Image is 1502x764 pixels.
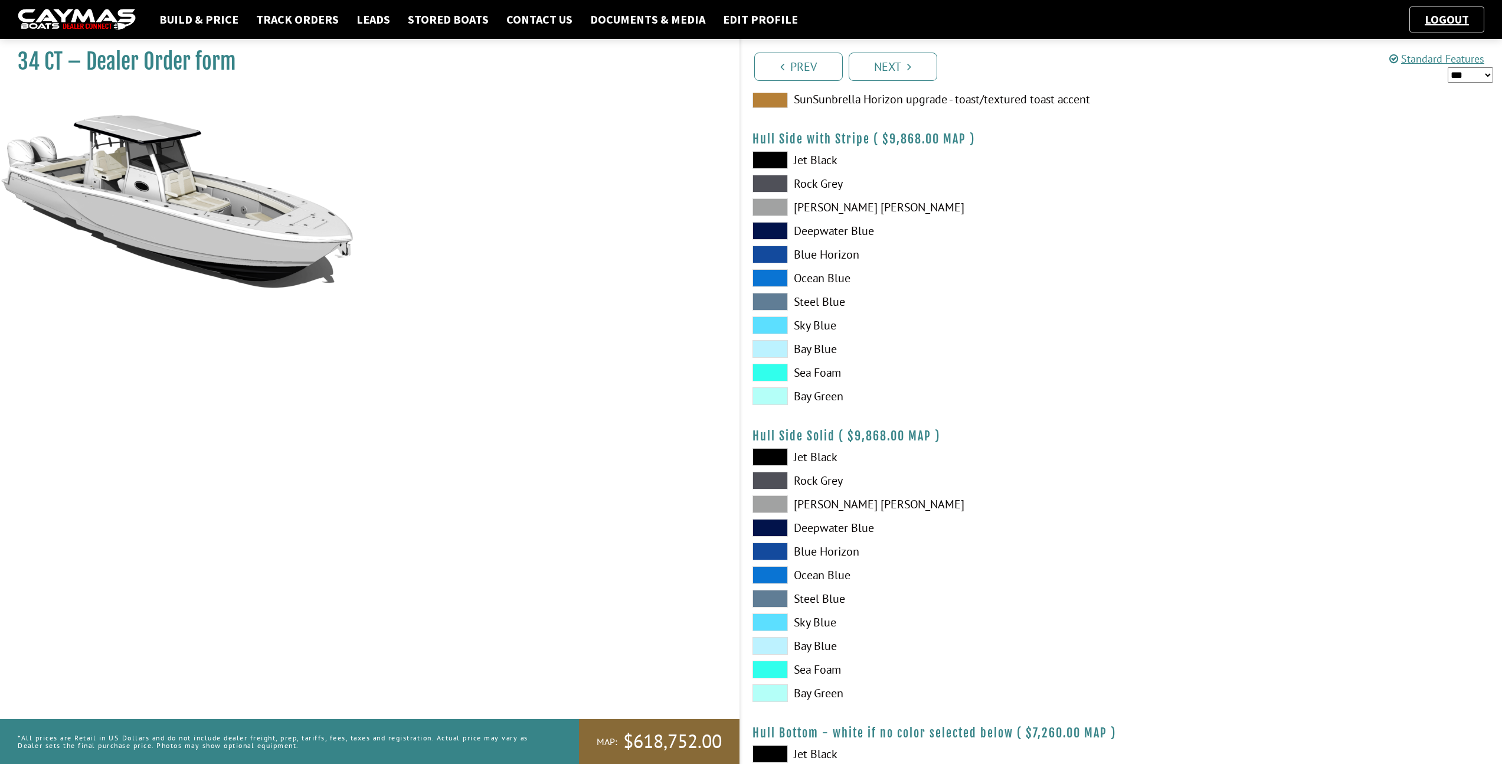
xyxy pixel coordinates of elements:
[849,53,937,81] a: Next
[752,566,1110,584] label: Ocean Blue
[752,132,1491,146] h4: Hull Side with Stripe ( )
[18,48,710,75] h1: 34 CT – Dealer Order form
[752,543,1110,560] label: Blue Horizon
[752,316,1110,334] label: Sky Blue
[752,246,1110,263] label: Blue Horizon
[1389,52,1484,66] a: Standard Features
[882,132,966,146] span: $9,868.00 MAP
[752,198,1110,216] label: [PERSON_NAME] [PERSON_NAME]
[623,729,722,754] span: $618,752.00
[500,12,578,27] a: Contact Us
[1026,726,1107,740] span: $7,260.00 MAP
[752,448,1110,466] label: Jet Black
[752,495,1110,513] label: [PERSON_NAME] [PERSON_NAME]
[752,340,1110,358] label: Bay Blue
[752,472,1110,489] label: Rock Grey
[752,269,1110,287] label: Ocean Blue
[153,12,244,27] a: Build & Price
[597,736,617,748] span: MAP:
[752,222,1110,240] label: Deepwater Blue
[579,719,739,764] a: MAP:$618,752.00
[847,429,931,443] span: $9,868.00 MAP
[250,12,345,27] a: Track Orders
[584,12,711,27] a: Documents & Media
[752,613,1110,631] label: Sky Blue
[752,175,1110,192] label: Rock Grey
[18,728,552,755] p: *All prices are Retail in US Dollars and do not include dealer freight, prep, tariffs, fees, taxe...
[754,53,843,81] a: Prev
[402,12,495,27] a: Stored Boats
[752,151,1110,169] label: Jet Black
[752,387,1110,405] label: Bay Green
[752,293,1110,311] label: Steel Blue
[1419,12,1475,27] a: Logout
[752,364,1110,381] label: Sea Foam
[752,429,1491,443] h4: Hull Side Solid ( )
[752,726,1491,740] h4: Hull Bottom - white if no color selected below ( )
[752,661,1110,678] label: Sea Foam
[752,684,1110,702] label: Bay Green
[18,9,136,31] img: caymas-dealer-connect-2ed40d3bc7270c1d8d7ffb4b79bf05adc795679939227970def78ec6f6c03838.gif
[752,519,1110,537] label: Deepwater Blue
[717,12,804,27] a: Edit Profile
[752,637,1110,655] label: Bay Blue
[752,590,1110,608] label: Steel Blue
[351,12,396,27] a: Leads
[752,745,1110,763] label: Jet Black
[752,90,1110,108] label: SunSunbrella Horizon upgrade - toast/textured toast accent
